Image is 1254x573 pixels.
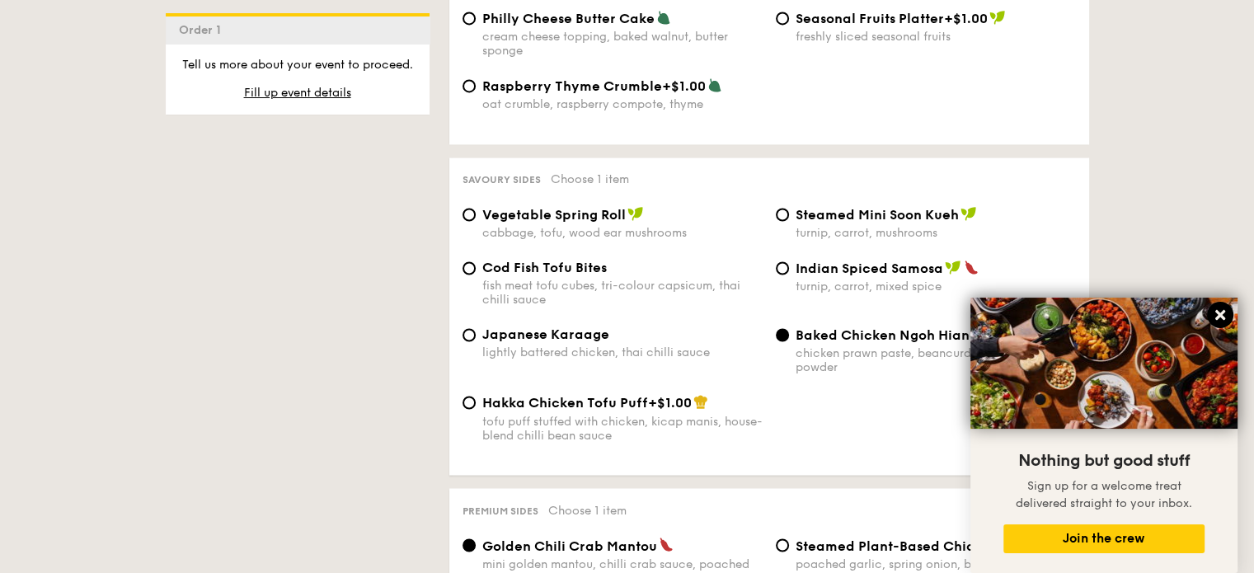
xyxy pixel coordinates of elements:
[796,538,1045,553] span: Steamed Plant-Based Chicken Gyoza
[944,11,988,26] span: +$1.00
[482,260,607,275] span: Cod Fish Tofu Bites
[693,394,708,409] img: icon-chef-hat.a58ddaea.svg
[659,537,674,552] img: icon-spicy.37a8142b.svg
[463,79,476,92] input: Raspberry Thyme Crumble+$1.00oat crumble, raspberry compote, thyme
[1003,524,1205,553] button: Join the crew
[627,206,644,221] img: icon-vegan.f8ff3823.svg
[482,279,763,307] div: fish meat tofu cubes, tri-colour capsicum, thai chilli sauce
[1018,451,1190,471] span: Nothing but good stuff
[707,77,722,92] img: icon-vegetarian.fe4039eb.svg
[463,174,541,186] span: Savoury sides
[548,503,627,517] span: Choose 1 item
[463,396,476,409] input: Hakka Chicken Tofu Puff+$1.00tofu puff stuffed with chicken, kicap manis, house-blend chilli bean...
[796,11,944,26] span: Seasonal Fruits Platter
[776,208,789,221] input: Steamed Mini Soon Kuehturnip, carrot, mushrooms
[796,346,1076,374] div: chicken prawn paste, beancurd skin, five-spice powder
[1016,479,1192,510] span: Sign up for a welcome treat delivered straight to your inbox.
[463,505,538,516] span: Premium sides
[463,538,476,552] input: Golden Chili Crab Mantoumini golden mantou, chilli crab sauce, poached crab meat
[796,30,1076,44] div: freshly sliced seasonal fruits
[482,395,648,411] span: Hakka Chicken Tofu Puff
[796,226,1076,240] div: turnip, carrot, mushrooms
[482,326,609,342] span: Japanese Karaage
[482,414,763,442] div: tofu puff stuffed with chicken, kicap manis, house-blend chilli bean sauce
[179,57,416,73] p: Tell us more about your event to proceed.
[1207,302,1233,328] button: Close
[796,261,943,276] span: Indian Spiced Samosa
[482,207,626,223] span: Vegetable Spring Roll
[776,261,789,275] input: Indian Spiced Samosaturnip, carrot, mixed spice
[482,345,763,359] div: lightly battered chicken, thai chilli sauce
[482,538,657,553] span: Golden Chili Crab Mantou
[656,10,671,25] img: icon-vegetarian.fe4039eb.svg
[970,298,1238,429] img: DSC07876-Edit02-Large.jpeg
[796,279,1076,294] div: turnip, carrot, mixed spice
[551,172,629,186] span: Choose 1 item
[463,208,476,221] input: Vegetable Spring Rollcabbage, tofu, wood ear mushrooms
[463,12,476,25] input: Philly Cheese Butter Cakecream cheese topping, baked walnut, butter sponge
[945,260,961,275] img: icon-vegan.f8ff3823.svg
[964,260,979,275] img: icon-spicy.37a8142b.svg
[244,86,351,100] span: Fill up event details
[776,328,789,341] input: Baked Chicken Ngoh Hiangchicken prawn paste, beancurd skin, five-spice powder
[482,11,655,26] span: Philly Cheese Butter Cake
[179,23,228,37] span: Order 1
[463,261,476,275] input: Cod Fish Tofu Bitesfish meat tofu cubes, tri-colour capsicum, thai chilli sauce
[662,78,706,94] span: +$1.00
[482,97,763,111] div: oat crumble, raspberry compote, thyme
[960,206,977,221] img: icon-vegan.f8ff3823.svg
[989,10,1006,25] img: icon-vegan.f8ff3823.svg
[482,226,763,240] div: cabbage, tofu, wood ear mushrooms
[776,538,789,552] input: Steamed Plant-Based Chicken Gyozapoached garlic, spring onion, black sesame seeds, light mala soy...
[648,395,692,411] span: +$1.00
[463,328,476,341] input: Japanese Karaagelightly battered chicken, thai chilli sauce
[482,30,763,58] div: cream cheese topping, baked walnut, butter sponge
[796,207,959,223] span: Steamed Mini Soon Kueh
[482,78,662,94] span: Raspberry Thyme Crumble
[796,327,978,343] span: Baked Chicken Ngoh Hiang
[776,12,789,25] input: Seasonal Fruits Platter+$1.00freshly sliced seasonal fruits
